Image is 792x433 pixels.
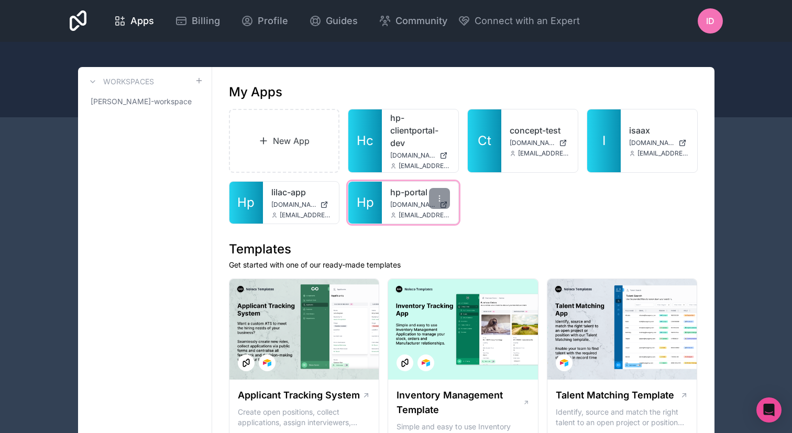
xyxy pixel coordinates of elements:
[271,186,331,198] a: lilac-app
[756,397,782,423] div: Open Intercom Messenger
[602,132,606,149] span: I
[629,139,689,147] a: [DOMAIN_NAME]
[510,124,569,137] a: concept-test
[271,201,331,209] a: [DOMAIN_NAME]
[348,109,382,172] a: Hc
[510,139,569,147] a: [DOMAIN_NAME]
[357,132,373,149] span: Hc
[510,139,555,147] span: [DOMAIN_NAME]
[399,162,450,170] span: [EMAIL_ADDRESS][DOMAIN_NAME]
[397,388,522,417] h1: Inventory Management Template
[86,75,154,88] a: Workspaces
[399,211,450,219] span: [EMAIL_ADDRESS][DOMAIN_NAME]
[390,112,450,149] a: hp-clientportal-dev
[233,9,296,32] a: Profile
[478,132,491,149] span: Ct
[390,151,450,160] a: [DOMAIN_NAME]
[301,9,366,32] a: Guides
[238,407,371,428] p: Create open positions, collect applications, assign interviewers, centralise candidate feedback a...
[86,92,203,111] a: [PERSON_NAME]-workspace
[105,9,162,32] a: Apps
[395,14,447,28] span: Community
[229,260,698,270] p: Get started with one of our ready-made templates
[556,407,689,428] p: Identify, source and match the right talent to an open project or position with our Talent Matchi...
[518,149,569,158] span: [EMAIL_ADDRESS][DOMAIN_NAME]
[560,359,568,367] img: Airtable Logo
[706,15,714,27] span: ID
[263,359,271,367] img: Airtable Logo
[629,124,689,137] a: isaax
[192,14,220,28] span: Billing
[167,9,228,32] a: Billing
[390,186,450,198] a: hp-portal
[629,139,674,147] span: [DOMAIN_NAME]
[390,201,450,209] a: [DOMAIN_NAME]
[587,109,621,172] a: I
[258,14,288,28] span: Profile
[475,14,580,28] span: Connect with an Expert
[468,109,501,172] a: Ct
[556,388,674,403] h1: Talent Matching Template
[390,201,435,209] span: [DOMAIN_NAME]
[348,182,382,224] a: Hp
[237,194,255,211] span: Hp
[103,76,154,87] h3: Workspaces
[357,194,374,211] span: Hp
[326,14,358,28] span: Guides
[238,388,360,403] h1: Applicant Tracking System
[370,9,456,32] a: Community
[458,14,580,28] button: Connect with an Expert
[130,14,154,28] span: Apps
[637,149,689,158] span: [EMAIL_ADDRESS][DOMAIN_NAME]
[91,96,192,107] span: [PERSON_NAME]-workspace
[390,151,435,160] span: [DOMAIN_NAME]
[229,241,698,258] h1: Templates
[271,201,316,209] span: [DOMAIN_NAME]
[229,109,340,173] a: New App
[422,359,430,367] img: Airtable Logo
[280,211,331,219] span: [EMAIL_ADDRESS][DOMAIN_NAME]
[229,84,282,101] h1: My Apps
[229,182,263,224] a: Hp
